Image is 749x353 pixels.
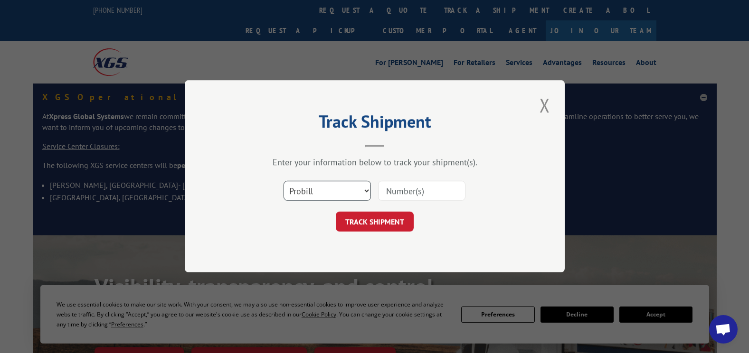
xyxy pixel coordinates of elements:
input: Number(s) [378,181,465,201]
a: Open chat [709,315,738,344]
button: Close modal [537,92,553,118]
h2: Track Shipment [232,115,517,133]
button: TRACK SHIPMENT [336,212,414,232]
div: Enter your information below to track your shipment(s). [232,157,517,168]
